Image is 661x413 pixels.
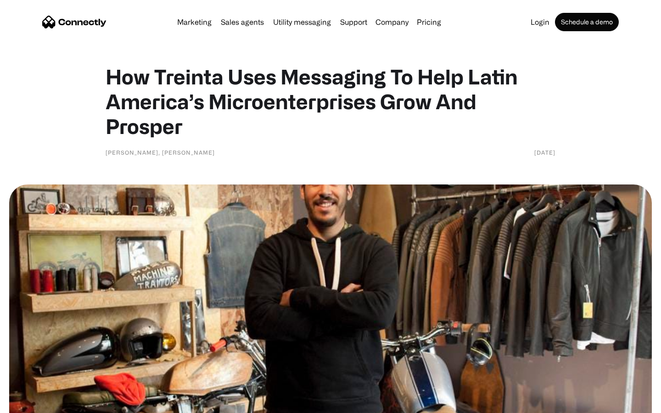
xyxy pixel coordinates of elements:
a: home [42,15,106,29]
a: Login [527,18,553,26]
a: Sales agents [217,18,268,26]
div: Company [373,16,411,28]
a: Pricing [413,18,445,26]
ul: Language list [18,397,55,410]
div: [PERSON_NAME], [PERSON_NAME] [106,148,215,157]
a: Marketing [174,18,215,26]
a: Support [336,18,371,26]
a: Utility messaging [269,18,335,26]
div: [DATE] [534,148,555,157]
aside: Language selected: English [9,397,55,410]
div: Company [375,16,409,28]
a: Schedule a demo [555,13,619,31]
h1: How Treinta Uses Messaging To Help Latin America’s Microenterprises Grow And Prosper [106,64,555,139]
